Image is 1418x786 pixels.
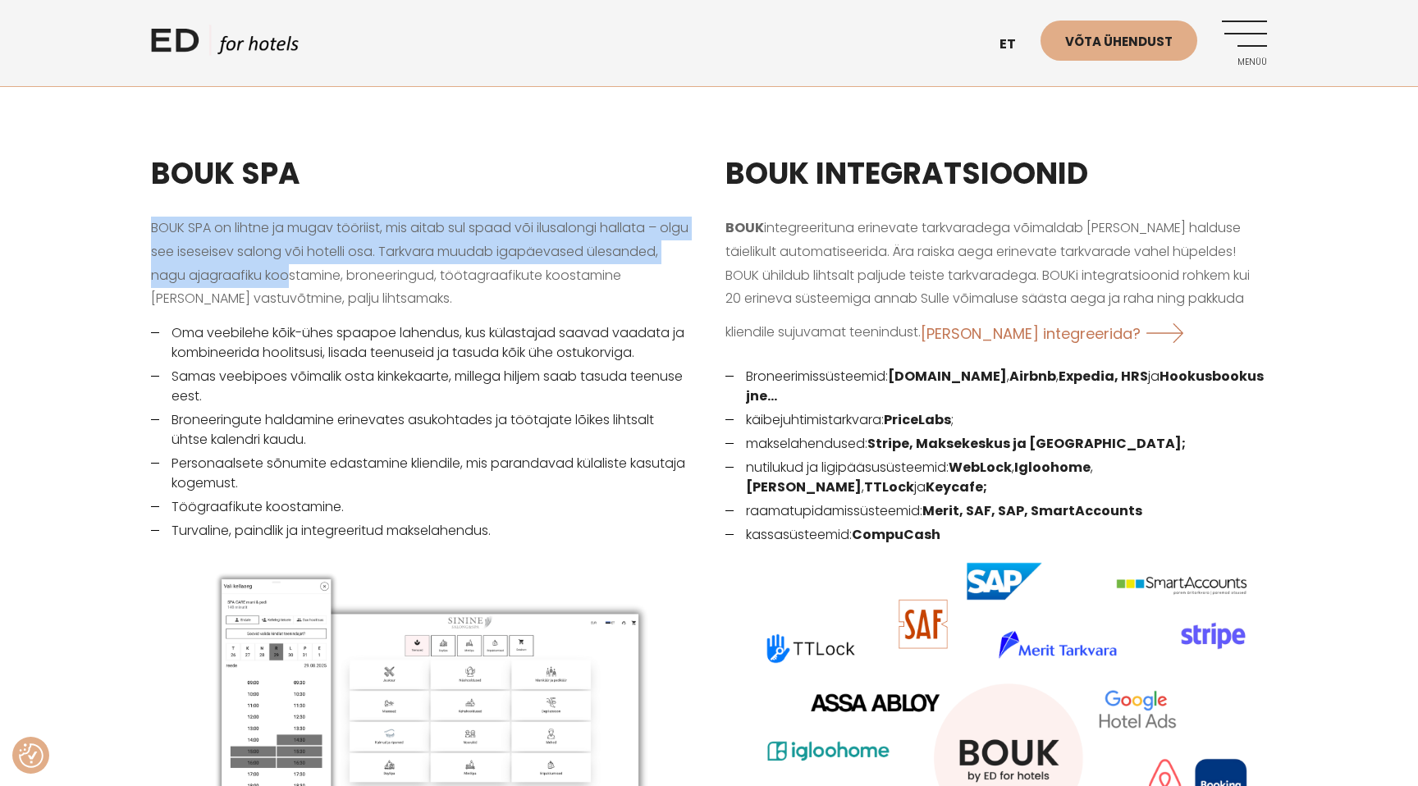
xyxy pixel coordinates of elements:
strong: CompuCash [852,525,940,544]
li: Töögraafikute koostamine. [151,497,693,517]
li: makselahendused: [725,434,1267,454]
li: Oma veebilehe kõik-ühes spaapoe lahendus, kus külastajad saavad vaadata ja kombineerida hoolitsus... [151,323,693,363]
strong: Airbnb [1009,367,1056,386]
li: Turvaline, paindlik ja integreeritud makselahendus. [151,521,693,541]
strong: WebLock [949,458,1012,477]
li: raamatupidamissüsteemid: [725,501,1267,521]
strong: BOUK [725,218,764,237]
li: käibejuhtimistarkvara: ; [725,410,1267,430]
strong: [PERSON_NAME] [746,478,862,496]
strong: Expedia, HRS [1059,367,1148,386]
a: [PERSON_NAME] integreerida? [921,311,1198,354]
li: Samas veebipoes võimalik osta kinkekaarte, millega hiljem saab tasuda teenuse eest. [151,367,693,406]
strong: TTLock [864,478,914,496]
a: ED HOTELS [151,25,299,66]
strong: PriceLabs [884,410,951,429]
span: Menüü [1222,57,1267,67]
button: Nõusolekueelistused [19,743,43,768]
h3: BOUK SPA [151,152,693,196]
li: Personaalsete sõnumite edastamine kliendile, mis parandavad külaliste kasutaja kogemust. [151,454,693,493]
h3: BOUK INTEGRATSIOONID [725,152,1267,196]
strong: Stripe, Maksekeskus ja [GEOGRAPHIC_DATA]; [867,434,1186,453]
strong: Keycafe; [926,478,987,496]
a: Menüü [1222,21,1267,66]
a: Võta ühendust [1041,21,1197,61]
a: et [991,25,1041,65]
img: Revisit consent button [19,743,43,768]
strong: Merit, SAF, SAP, SmartAccounts [922,501,1142,520]
p: BOUK SPA on lihtne ja mugav tööriist, mis aitab sul spaad või ilusalongi hallata – olgu see isese... [151,217,693,311]
strong: Igloohome [1014,458,1091,477]
li: nutilukud ja ligipääsusüsteemid: , , , ja [725,458,1267,497]
li: Broneerimissüsteemid: , , ja [725,367,1267,406]
strong: Hookusbookus jne… [746,367,1264,405]
strong: [DOMAIN_NAME] [888,367,1007,386]
p: integreerituna erinevate tarkvaradega võimaldab [PERSON_NAME] halduse täielikult automatiseerida.... [725,217,1267,354]
li: Broneeringute haldamine erinevates asukohtades ja töötajate lõikes lihtsalt ühtse kalendri kaudu. [151,410,693,450]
